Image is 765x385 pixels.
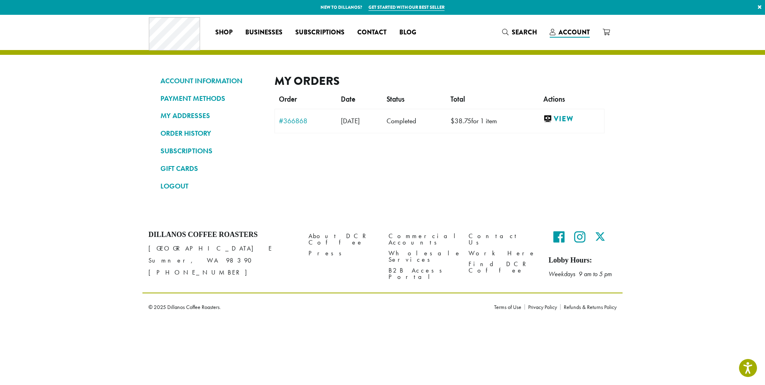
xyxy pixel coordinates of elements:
[469,259,537,276] a: Find DCR Coffee
[469,248,537,259] a: Work Here
[389,231,457,248] a: Commercial Accounts
[447,109,539,133] td: for 1 item
[496,26,543,39] a: Search
[308,248,376,259] a: Press
[494,304,525,310] a: Terms of Use
[382,109,447,133] td: Completed
[160,179,262,193] a: LOGOUT
[148,231,296,239] h4: Dillanos Coffee Roasters
[389,265,457,283] a: B2B Access Portal
[341,116,360,125] span: [DATE]
[274,74,605,88] h2: My Orders
[469,231,537,248] a: Contact Us
[215,28,232,38] span: Shop
[160,74,262,199] nav: Account pages
[160,74,262,88] a: ACCOUNT INFORMATION
[451,95,465,104] span: Total
[549,256,617,265] h5: Lobby Hours:
[148,243,296,279] p: [GEOGRAPHIC_DATA] E Sumner, WA 98390 [PHONE_NUMBER]
[451,116,455,125] span: $
[160,144,262,158] a: SUBSCRIPTIONS
[160,109,262,122] a: MY ADDRESSES
[357,28,387,38] span: Contact
[543,114,600,124] a: View
[160,126,262,140] a: ORDER HISTORY
[549,270,612,278] em: Weekdays 9 am to 5 pm
[389,248,457,265] a: Wholesale Services
[308,231,376,248] a: About DCR Coffee
[543,95,565,104] span: Actions
[245,28,282,38] span: Businesses
[148,304,482,310] p: © 2025 Dillanos Coffee Roasters.
[387,95,405,104] span: Status
[341,95,355,104] span: Date
[399,28,416,38] span: Blog
[368,4,445,11] a: Get started with our best seller
[209,26,239,39] a: Shop
[451,116,471,125] span: 38.75
[279,95,297,104] span: Order
[559,28,590,37] span: Account
[295,28,344,38] span: Subscriptions
[512,28,537,37] span: Search
[525,304,560,310] a: Privacy Policy
[560,304,617,310] a: Refunds & Returns Policy
[160,92,262,105] a: PAYMENT METHODS
[160,162,262,175] a: GIFT CARDS
[279,117,333,124] a: #366868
